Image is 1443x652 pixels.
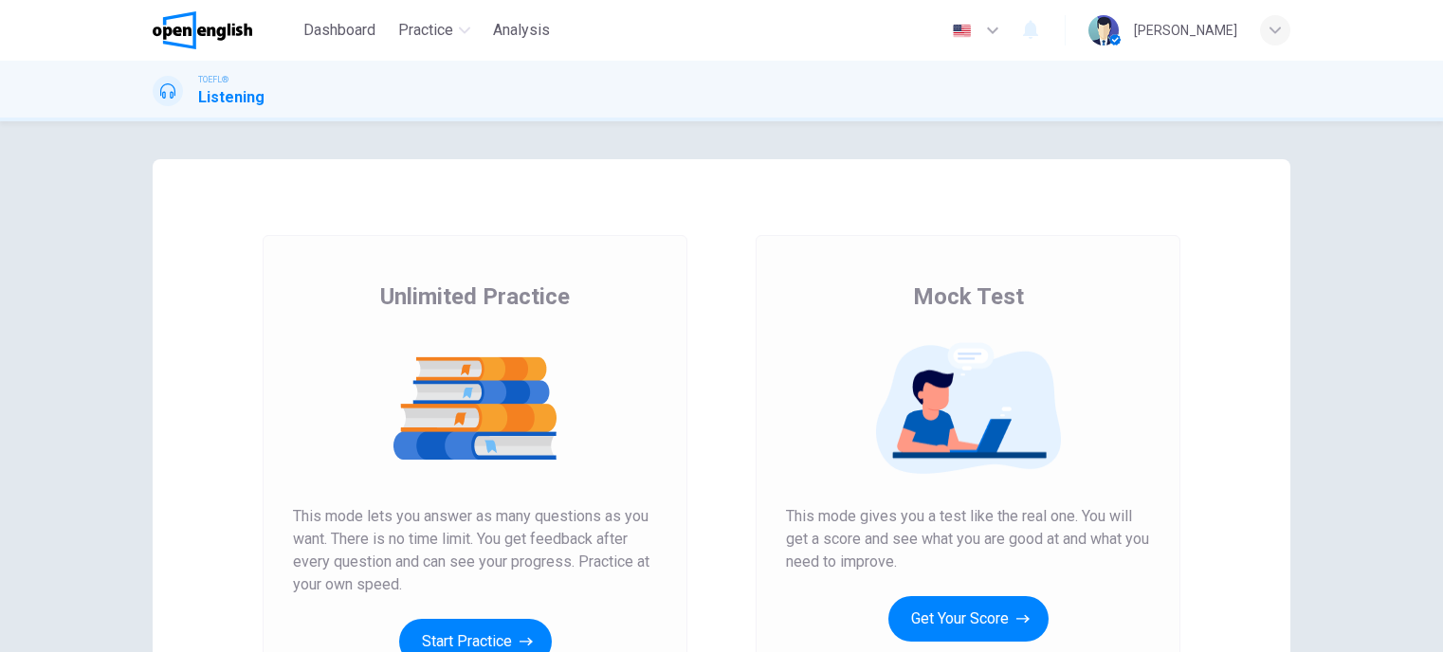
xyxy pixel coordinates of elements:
[398,19,453,42] span: Practice
[153,11,252,49] img: OpenEnglish logo
[391,13,478,47] button: Practice
[950,24,974,38] img: en
[296,13,383,47] button: Dashboard
[1088,15,1119,45] img: Profile picture
[293,505,657,596] span: This mode lets you answer as many questions as you want. There is no time limit. You get feedback...
[1134,19,1237,42] div: [PERSON_NAME]
[198,86,265,109] h1: Listening
[303,19,375,42] span: Dashboard
[380,281,570,312] span: Unlimited Practice
[493,19,550,42] span: Analysis
[913,281,1024,312] span: Mock Test
[153,11,296,49] a: OpenEnglish logo
[485,13,557,47] button: Analysis
[888,596,1049,642] button: Get Your Score
[786,505,1150,573] span: This mode gives you a test like the real one. You will get a score and see what you are good at a...
[198,73,228,86] span: TOEFL®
